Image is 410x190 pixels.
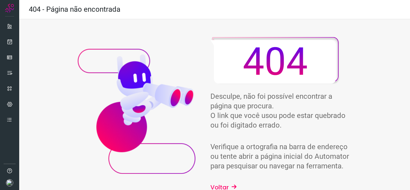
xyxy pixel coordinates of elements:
[210,92,351,130] p: Desculpe, não foi possível encontrar a página que procura. O link que você usou pode estar quebra...
[210,142,351,171] p: Verifique a ortografia na barra de endereço ou tente abrir a página inicial do Automator para pes...
[5,4,14,13] img: Logo
[78,48,195,174] img: Higgor
[6,179,13,186] img: t
[29,5,120,14] h2: 404 - Página não encontrada
[210,37,340,84] img: Higgor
